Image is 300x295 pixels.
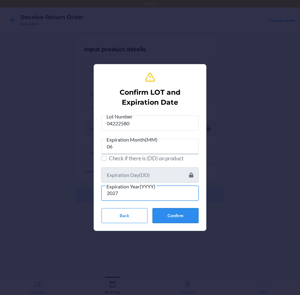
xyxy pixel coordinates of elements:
[106,137,158,143] span: Expiration Month(MM)
[101,139,199,154] input: Expiration Month(MM)
[104,87,196,107] h2: Confirm LOT and Expiration Date
[106,113,133,120] span: Lot Number
[101,208,147,223] button: Back
[109,154,199,162] span: Check if there is (DD) on product
[106,183,156,190] span: Expiration Year(YYYY)
[153,208,199,223] button: Confirm
[101,167,199,182] input: Expiration Day(DD)
[101,116,199,131] input: Lot Number
[101,186,199,201] input: Expiration Year(YYYY)
[101,156,106,161] input: Check if there is (DD) on product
